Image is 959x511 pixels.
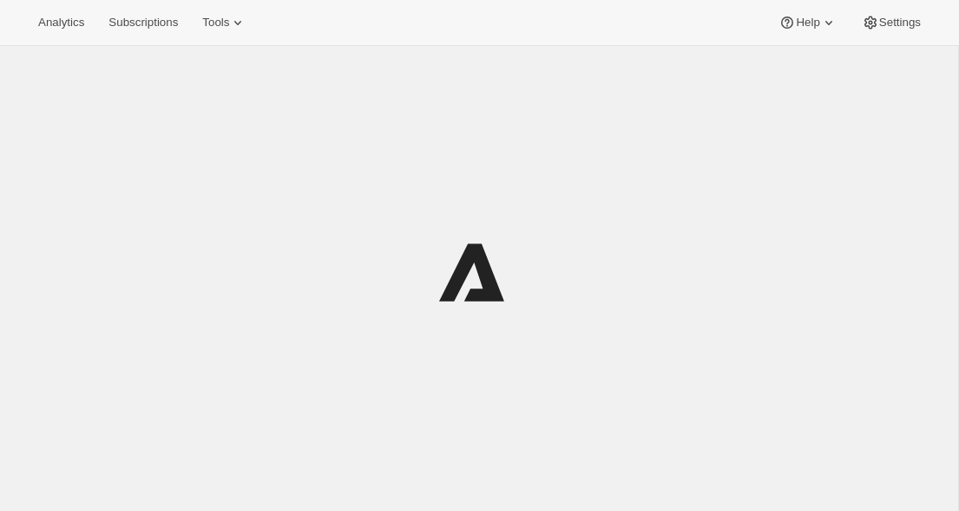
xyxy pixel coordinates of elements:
[38,16,84,30] span: Analytics
[108,16,178,30] span: Subscriptions
[192,10,257,35] button: Tools
[98,10,188,35] button: Subscriptions
[851,10,931,35] button: Settings
[28,10,95,35] button: Analytics
[202,16,229,30] span: Tools
[768,10,847,35] button: Help
[796,16,819,30] span: Help
[879,16,921,30] span: Settings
